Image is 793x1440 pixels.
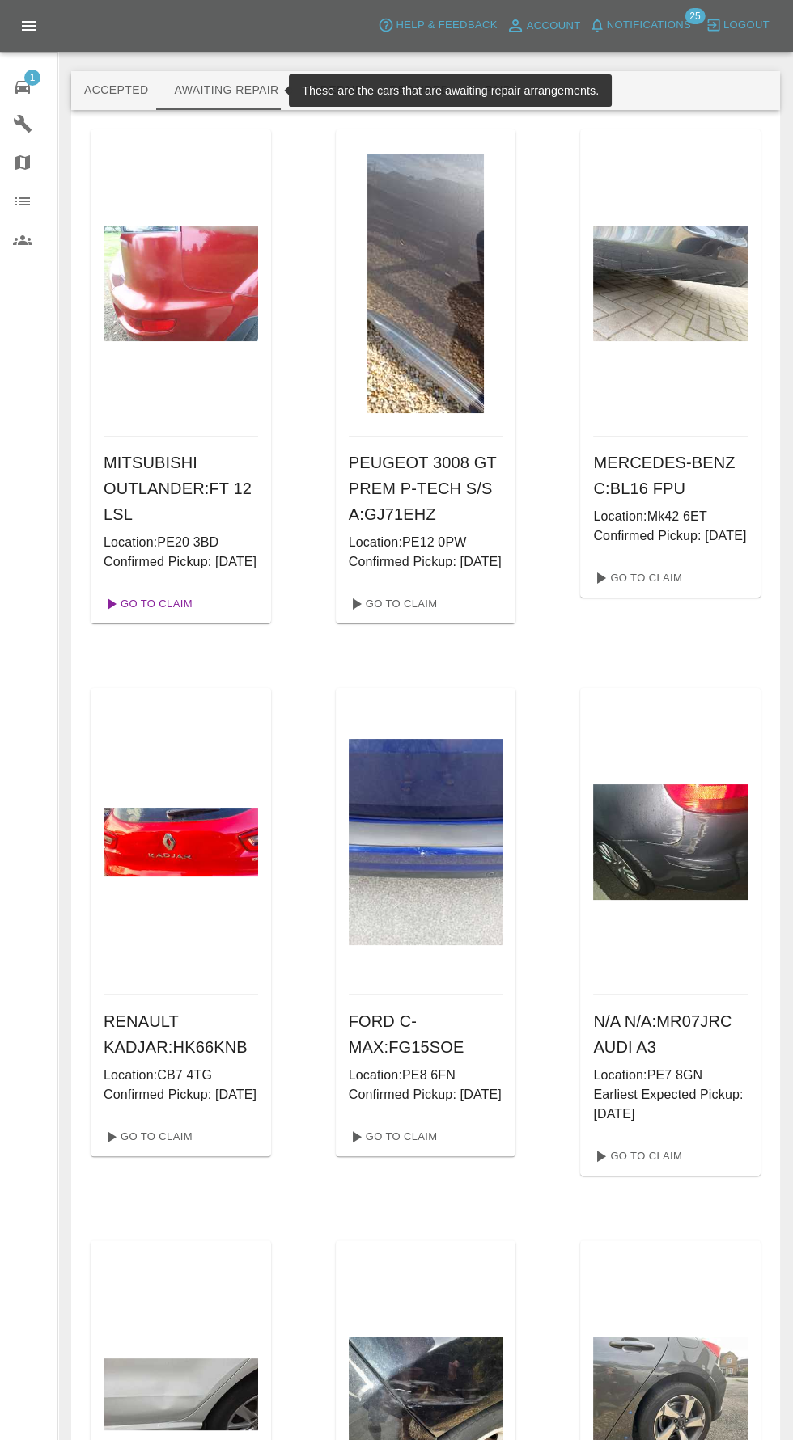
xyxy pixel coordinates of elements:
[349,1085,503,1104] p: Confirmed Pickup: [DATE]
[587,1143,686,1169] a: Go To Claim
[723,16,770,35] span: Logout
[349,1008,503,1060] h6: FORD C-MAX : FG15SOE
[104,1085,258,1104] p: Confirmed Pickup: [DATE]
[376,71,462,110] button: Repaired
[587,565,686,591] a: Go To Claim
[607,16,691,35] span: Notifications
[527,17,581,36] span: Account
[104,450,258,527] h6: MITSUBISHI OUTLANDER : FT 12 LSL
[97,1124,197,1150] a: Go To Claim
[349,450,503,527] h6: PEUGEOT 3008 GT PREM P-TECH S/S A : GJ71EHZ
[342,591,442,617] a: Go To Claim
[593,507,748,526] p: Location: Mk42 6ET
[593,450,748,501] h6: MERCEDES-BENZ C : BL16 FPU
[502,13,585,39] a: Account
[462,71,535,110] button: Paid
[292,71,377,110] button: In Repair
[702,13,774,38] button: Logout
[349,552,503,572] p: Confirmed Pickup: [DATE]
[104,552,258,572] p: Confirmed Pickup: [DATE]
[97,591,197,617] a: Go To Claim
[161,71,291,110] button: Awaiting Repair
[104,1066,258,1085] p: Location: CB7 4TG
[685,8,705,24] span: 25
[349,1066,503,1085] p: Location: PE8 6FN
[396,16,497,35] span: Help & Feedback
[585,13,695,38] button: Notifications
[104,1008,258,1060] h6: RENAULT KADJAR : HK66KNB
[593,1008,748,1060] h6: N/A N/A : MR07JRC AUDI A3
[24,70,40,86] span: 1
[71,71,161,110] button: Accepted
[593,1085,748,1124] p: Earliest Expected Pickup: [DATE]
[374,13,501,38] button: Help & Feedback
[10,6,49,45] button: Open drawer
[349,533,503,552] p: Location: PE12 0PW
[342,1124,442,1150] a: Go To Claim
[593,1066,748,1085] p: Location: PE7 8GN
[104,533,258,552] p: Location: PE20 3BD
[593,526,748,546] p: Confirmed Pickup: [DATE]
